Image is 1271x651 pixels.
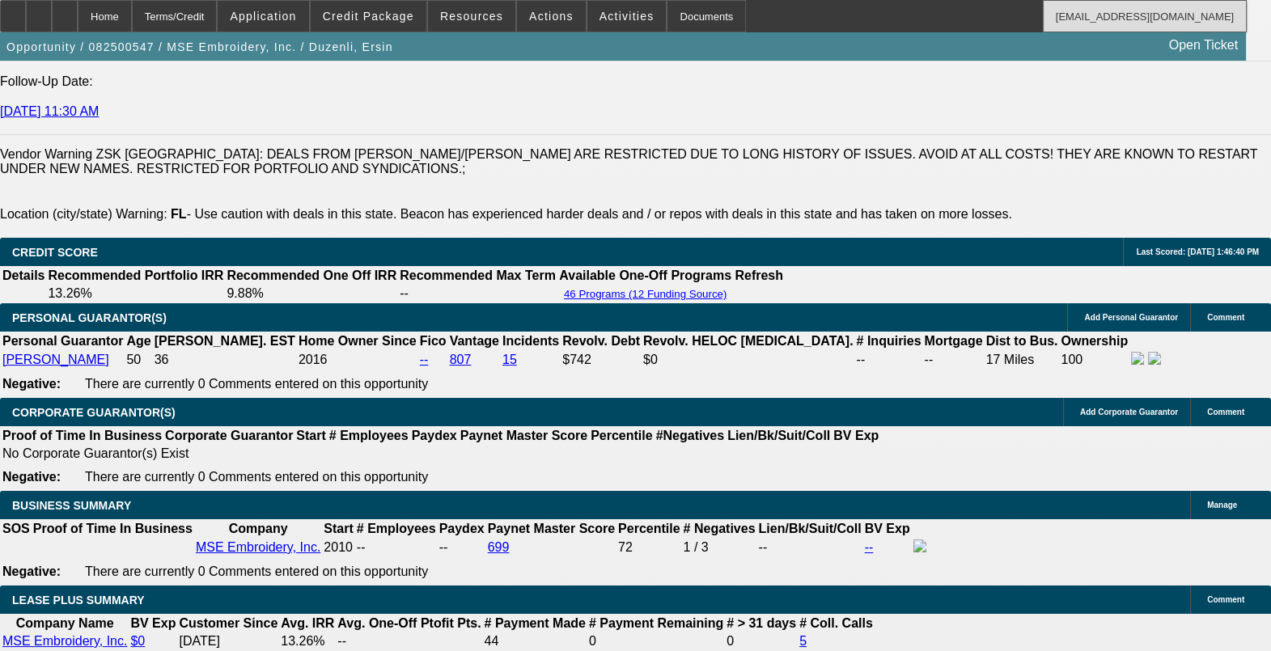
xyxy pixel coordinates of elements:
td: 17 Miles [985,351,1059,369]
th: Proof of Time In Business [2,428,163,444]
b: Paynet Master Score [460,429,587,442]
img: linkedin-icon.png [1148,352,1161,365]
b: BV Exp [833,429,879,442]
span: Application [230,10,296,23]
td: -- [855,351,921,369]
a: 807 [450,353,472,366]
th: Recommended Portfolio IRR [47,268,224,284]
b: # Inquiries [856,334,921,348]
td: $0 [642,351,854,369]
b: Negative: [2,564,61,578]
th: Proof of Time In Business [32,521,193,537]
b: Negative: [2,377,61,391]
b: Lien/Bk/Suit/Coll [758,522,861,535]
label: - Use caution with deals in this state. Beacon has experienced harder deals and / or repos with d... [171,207,1012,221]
th: Refresh [734,268,784,284]
th: SOS [2,521,31,537]
th: Recommended Max Term [399,268,557,284]
button: 46 Programs (12 Funding Source) [559,287,732,301]
b: # Payment Remaining [589,616,723,630]
th: Details [2,268,45,284]
td: 2010 [323,539,354,556]
a: 15 [502,353,517,366]
span: Add Corporate Guarantor [1080,408,1178,416]
span: CREDIT SCORE [12,246,98,259]
b: #Negatives [656,429,725,442]
td: 0 [588,633,724,649]
b: Avg. IRR [281,616,334,630]
td: 44 [484,633,587,649]
div: 72 [618,540,680,555]
td: 13.26% [47,285,224,302]
span: Add Personal Guarantor [1084,313,1178,322]
th: Recommended One Off IRR [226,268,397,284]
b: Company [229,522,288,535]
b: Percentile [618,522,680,535]
b: Percentile [591,429,652,442]
b: Start [324,522,353,535]
span: Last Scored: [DATE] 1:46:40 PM [1136,247,1259,256]
span: Opportunity / 082500547 / MSE Embroidery, Inc. / Duzenli, Ersin [6,40,393,53]
b: Revolv. Debt [562,334,640,348]
a: -- [420,353,429,366]
b: Lien/Bk/Suit/Coll [727,429,830,442]
a: Open Ticket [1163,32,1244,59]
span: There are currently 0 Comments entered on this opportunity [85,564,428,578]
td: 36 [154,351,296,369]
b: [PERSON_NAME]. EST [155,334,295,348]
span: There are currently 0 Comments entered on this opportunity [85,377,428,391]
td: -- [757,539,862,556]
button: Credit Package [311,1,426,32]
b: FL [171,207,187,221]
a: MSE Embroidery, Inc. [196,540,320,554]
span: Resources [440,10,503,23]
b: Mortgage [925,334,983,348]
a: [PERSON_NAME] [2,353,109,366]
span: Comment [1207,595,1244,604]
td: -- [438,539,485,556]
b: # Employees [329,429,409,442]
a: MSE Embroidery, Inc. [2,634,127,648]
span: There are currently 0 Comments entered on this opportunity [85,470,428,484]
td: -- [924,351,984,369]
span: Comment [1207,313,1244,322]
b: # > 31 days [727,616,796,630]
td: -- [337,633,481,649]
span: Comment [1207,408,1244,416]
button: Resources [428,1,515,32]
td: No Corporate Guarantor(s) Exist [2,446,886,462]
span: PERSONAL GUARANTOR(S) [12,311,167,324]
th: Available One-Off Programs [558,268,733,284]
td: -- [399,285,557,302]
td: 100 [1060,351,1129,369]
b: Company Name [16,616,114,630]
b: Home Owner Since [299,334,417,348]
b: Ownership [1061,334,1128,348]
span: LEASE PLUS SUMMARY [12,594,145,607]
b: Age [126,334,150,348]
span: Actions [529,10,574,23]
td: 13.26% [280,633,335,649]
b: Negative: [2,470,61,484]
span: 2016 [299,353,328,366]
a: 699 [488,540,510,554]
div: 1 / 3 [684,540,756,555]
b: # Negatives [684,522,756,535]
span: BUSINESS SUMMARY [12,499,131,512]
a: -- [865,540,874,554]
b: # Payment Made [485,616,586,630]
a: $0 [130,634,145,648]
b: Personal Guarantor [2,334,123,348]
b: Fico [420,334,447,348]
td: 0 [726,633,797,649]
b: Paydex [439,522,485,535]
b: # Employees [357,522,436,535]
img: facebook-icon.png [913,539,926,552]
b: Customer Since [179,616,278,630]
b: BV Exp [865,522,910,535]
b: Corporate Guarantor [165,429,293,442]
b: Paydex [412,429,457,442]
button: Actions [517,1,586,32]
b: Revolv. HELOC [MEDICAL_DATA]. [643,334,854,348]
b: # Coll. Calls [799,616,873,630]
